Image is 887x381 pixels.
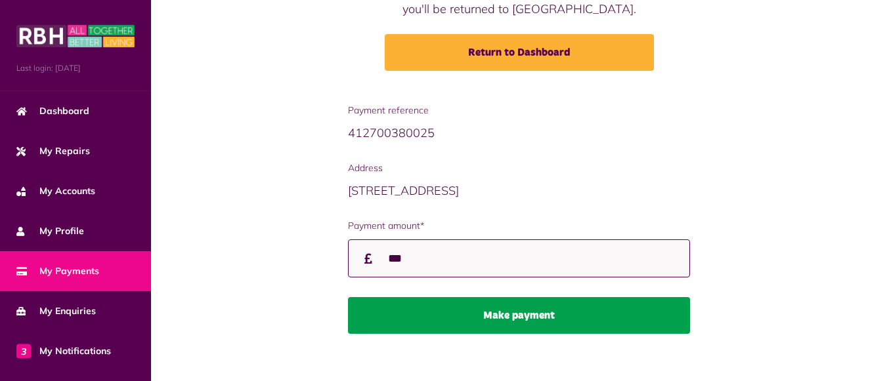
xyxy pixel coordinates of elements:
span: [STREET_ADDRESS] [348,183,459,198]
span: My Notifications [16,344,111,358]
span: Dashboard [16,104,89,118]
span: 3 [16,344,31,358]
img: MyRBH [16,23,135,49]
span: My Enquiries [16,304,96,318]
span: My Accounts [16,184,95,198]
label: Payment amount* [348,219,690,233]
span: Last login: [DATE] [16,62,135,74]
span: My Repairs [16,144,90,158]
span: Payment reference [348,104,690,117]
span: Address [348,161,690,175]
span: 412700380025 [348,125,435,140]
a: Return to Dashboard [385,34,654,71]
span: My Profile [16,224,84,238]
span: My Payments [16,264,99,278]
button: Make payment [348,297,690,334]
